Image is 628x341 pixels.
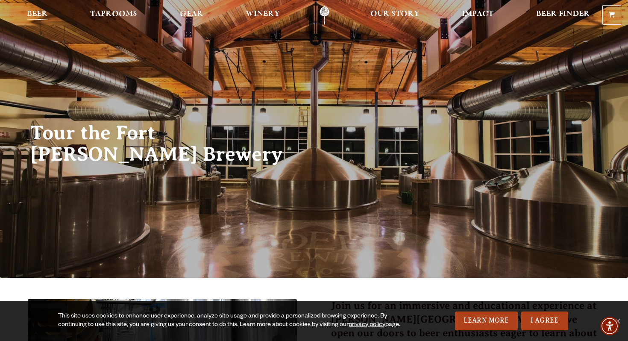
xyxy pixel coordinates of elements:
span: Gear [180,11,203,18]
div: Accessibility Menu [600,317,619,335]
span: Beer [27,11,48,18]
span: Winery [246,11,280,18]
span: Taprooms [90,11,137,18]
a: Impact [456,6,499,25]
h2: Tour the Fort [PERSON_NAME] Brewery [30,122,297,165]
a: privacy policy [349,322,385,329]
a: Winery [240,6,285,25]
a: Odell Home [308,6,340,25]
a: Our Story [365,6,425,25]
span: Our Story [370,11,420,18]
a: Beer Finder [531,6,596,25]
a: Gear [174,6,209,25]
div: This site uses cookies to enhance user experience, analyze site usage and provide a personalized ... [58,312,409,329]
a: I Agree [521,312,568,330]
a: Learn More [455,312,518,330]
a: Taprooms [85,6,143,25]
span: Beer Finder [536,11,590,18]
a: Beer [21,6,53,25]
span: Impact [462,11,493,18]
